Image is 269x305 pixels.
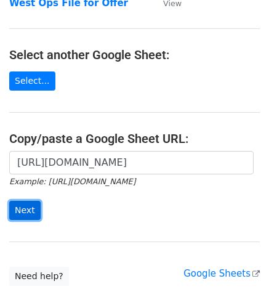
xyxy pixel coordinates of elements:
[9,47,260,62] h4: Select another Google Sheet:
[9,177,135,186] small: Example: [URL][DOMAIN_NAME]
[9,71,55,91] a: Select...
[9,131,260,146] h4: Copy/paste a Google Sheet URL:
[9,151,254,174] input: Paste your Google Sheet URL here
[9,201,41,220] input: Next
[207,246,269,305] iframe: Chat Widget
[9,267,69,286] a: Need help?
[183,268,260,279] a: Google Sheets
